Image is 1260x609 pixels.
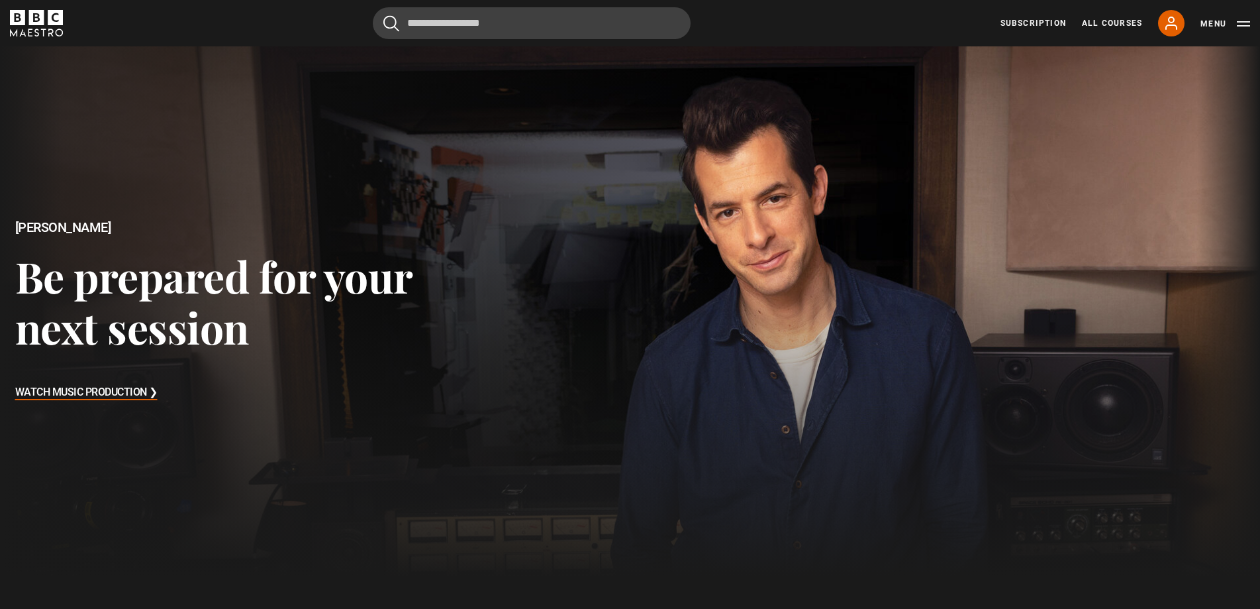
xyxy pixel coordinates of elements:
input: Search [373,7,691,39]
h2: [PERSON_NAME] [15,220,505,235]
button: Submit the search query [383,15,399,32]
a: Subscription [1000,17,1066,29]
svg: BBC Maestro [10,10,63,36]
h3: Be prepared for your next session [15,250,505,353]
h3: Watch Music Production ❯ [15,383,158,403]
a: All Courses [1082,17,1142,29]
button: Toggle navigation [1200,17,1250,30]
